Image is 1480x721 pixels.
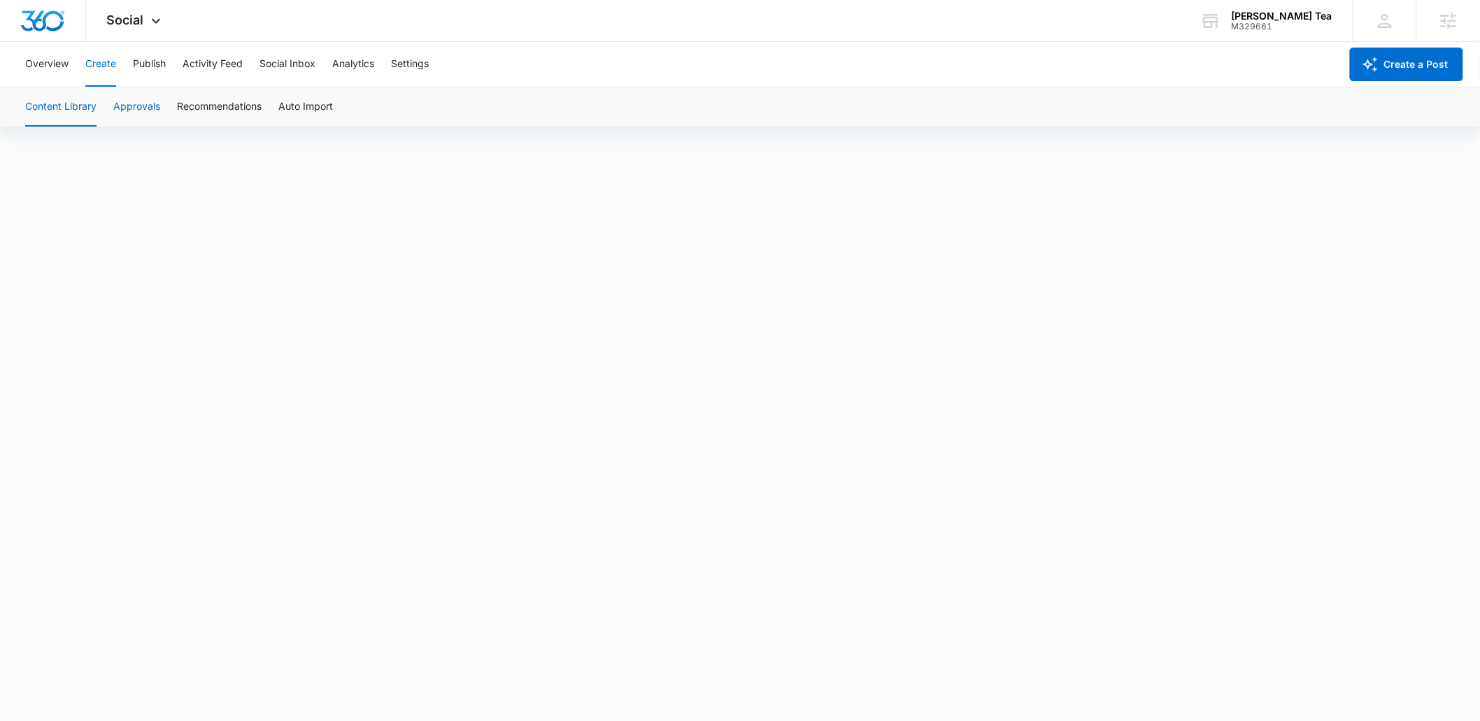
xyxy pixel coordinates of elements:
[391,42,429,87] button: Settings
[332,42,374,87] button: Analytics
[183,42,243,87] button: Activity Feed
[133,42,166,87] button: Publish
[113,87,160,127] button: Approvals
[1350,48,1463,81] button: Create a Post
[25,42,69,87] button: Overview
[1232,10,1332,22] div: account name
[25,87,97,127] button: Content Library
[278,87,333,127] button: Auto Import
[85,42,116,87] button: Create
[1232,22,1332,31] div: account id
[177,87,262,127] button: Recommendations
[259,42,315,87] button: Social Inbox
[107,13,144,27] span: Social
